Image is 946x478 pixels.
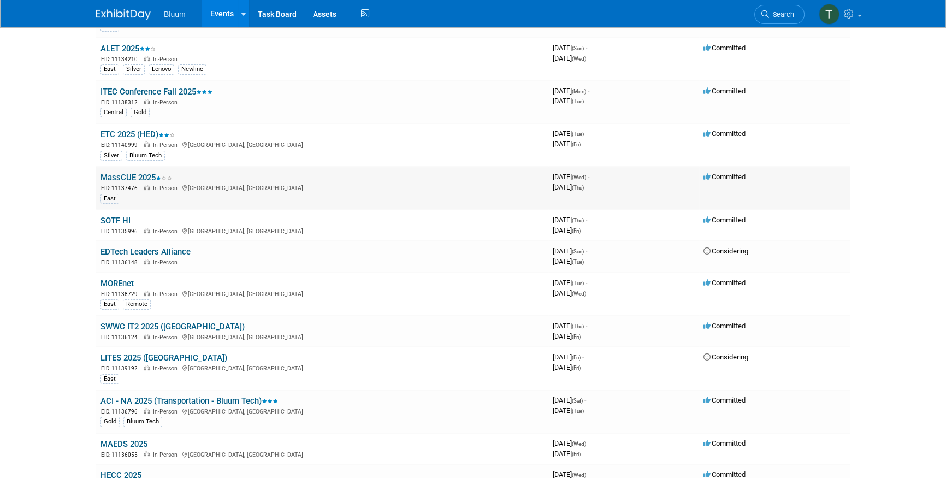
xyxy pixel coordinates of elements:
[586,44,587,52] span: -
[100,363,544,373] div: [GEOGRAPHIC_DATA], [GEOGRAPHIC_DATA]
[553,87,589,95] span: [DATE]
[553,396,586,404] span: [DATE]
[100,173,172,182] a: MassCUE 2025
[144,259,150,264] img: In-Person Event
[101,452,142,458] span: EID: 11136055
[101,409,142,415] span: EID: 11136796
[100,332,544,341] div: [GEOGRAPHIC_DATA], [GEOGRAPHIC_DATA]
[703,396,746,404] span: Committed
[553,353,584,361] span: [DATE]
[144,185,150,190] img: In-Person Event
[100,87,212,97] a: ITEC Conference Fall 2025
[100,322,245,332] a: SWWC IT2 2025 ([GEOGRAPHIC_DATA])
[553,247,587,255] span: [DATE]
[586,247,587,255] span: -
[153,259,181,266] span: In-Person
[144,365,150,370] img: In-Person Event
[819,4,839,25] img: Taylor Bradley
[100,406,544,416] div: [GEOGRAPHIC_DATA], [GEOGRAPHIC_DATA]
[572,131,584,137] span: (Tue)
[153,228,181,235] span: In-Person
[100,299,119,309] div: East
[164,10,186,19] span: Bluum
[100,439,147,449] a: MAEDS 2025
[144,408,150,414] img: In-Person Event
[101,334,142,340] span: EID: 11136124
[144,99,150,104] img: In-Person Event
[153,334,181,341] span: In-Person
[101,228,142,234] span: EID: 11135996
[586,129,587,138] span: -
[100,140,544,149] div: [GEOGRAPHIC_DATA], [GEOGRAPHIC_DATA]
[153,99,181,106] span: In-Person
[584,396,586,404] span: -
[553,439,589,447] span: [DATE]
[553,363,581,371] span: [DATE]
[100,279,134,288] a: MOREnet
[101,99,142,105] span: EID: 11138312
[553,226,581,234] span: [DATE]
[769,10,794,19] span: Search
[553,450,581,458] span: [DATE]
[178,64,206,74] div: Newline
[553,44,587,52] span: [DATE]
[101,56,142,62] span: EID: 11134210
[553,97,584,105] span: [DATE]
[754,5,805,24] a: Search
[572,451,581,457] span: (Fri)
[144,141,150,147] img: In-Person Event
[100,129,175,139] a: ETC 2025 (HED)
[703,279,746,287] span: Committed
[101,259,142,265] span: EID: 11136148
[703,247,748,255] span: Considering
[553,129,587,138] span: [DATE]
[100,396,278,406] a: ACI - NA 2025 (Transportation - Bluum Tech)
[101,185,142,191] span: EID: 11137476
[144,334,150,339] img: In-Person Event
[144,291,150,296] img: In-Person Event
[586,216,587,224] span: -
[582,353,584,361] span: -
[553,322,587,330] span: [DATE]
[126,151,165,161] div: Bluum Tech
[572,398,583,404] span: (Sat)
[572,249,584,255] span: (Sun)
[131,108,150,117] div: Gold
[703,216,746,224] span: Committed
[153,141,181,149] span: In-Person
[572,88,586,95] span: (Mon)
[144,451,150,457] img: In-Person Event
[553,332,581,340] span: [DATE]
[572,323,584,329] span: (Thu)
[588,87,589,95] span: -
[572,355,581,361] span: (Fri)
[703,87,746,95] span: Committed
[123,64,145,74] div: Silver
[586,279,587,287] span: -
[553,406,584,415] span: [DATE]
[96,9,151,20] img: ExhibitDay
[572,217,584,223] span: (Thu)
[553,183,584,191] span: [DATE]
[100,417,120,427] div: Gold
[100,108,127,117] div: Central
[101,142,142,148] span: EID: 11140999
[553,140,581,148] span: [DATE]
[100,194,119,204] div: East
[572,365,581,371] span: (Fri)
[572,185,584,191] span: (Thu)
[153,408,181,415] span: In-Person
[703,439,746,447] span: Committed
[572,441,586,447] span: (Wed)
[100,183,544,192] div: [GEOGRAPHIC_DATA], [GEOGRAPHIC_DATA]
[100,216,131,226] a: SOTF HI
[553,173,589,181] span: [DATE]
[100,151,122,161] div: Silver
[572,334,581,340] span: (Fri)
[572,98,584,104] span: (Tue)
[153,365,181,372] span: In-Person
[572,472,586,478] span: (Wed)
[572,45,584,51] span: (Sun)
[100,289,544,298] div: [GEOGRAPHIC_DATA], [GEOGRAPHIC_DATA]
[553,257,584,265] span: [DATE]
